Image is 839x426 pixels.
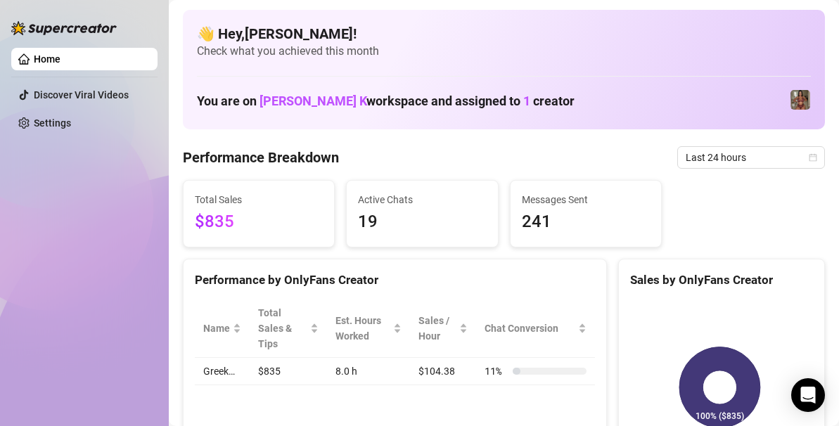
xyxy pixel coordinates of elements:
span: Last 24 hours [686,147,816,168]
a: Home [34,53,60,65]
span: Active Chats [358,192,486,207]
td: $104.38 [410,358,476,385]
td: 8.0 h [327,358,410,385]
span: Messages Sent [522,192,650,207]
th: Total Sales & Tips [250,299,327,358]
span: 1 [523,93,530,108]
span: Total Sales [195,192,323,207]
div: Est. Hours Worked [335,313,390,344]
span: Name [203,321,230,336]
span: [PERSON_NAME] K [260,93,366,108]
td: Greek… [195,358,250,385]
a: Discover Viral Videos [34,89,129,101]
span: 11 % [485,363,507,379]
td: $835 [250,358,327,385]
span: Total Sales & Tips [258,305,307,351]
div: Sales by OnlyFans Creator [630,271,813,290]
span: Chat Conversion [485,321,575,336]
th: Sales / Hour [410,299,476,358]
img: Greek [790,90,810,110]
span: 241 [522,209,650,235]
h4: 👋 Hey, [PERSON_NAME] ! [197,24,811,44]
span: calendar [809,153,817,162]
h4: Performance Breakdown [183,148,339,167]
span: Check what you achieved this month [197,44,811,59]
span: $835 [195,209,323,235]
a: Settings [34,117,71,129]
th: Chat Conversion [476,299,595,358]
th: Name [195,299,250,358]
h1: You are on workspace and assigned to creator [197,93,575,109]
span: Sales / Hour [418,313,456,344]
div: Performance by OnlyFans Creator [195,271,595,290]
img: logo-BBDzfeDw.svg [11,21,117,35]
div: Open Intercom Messenger [791,378,825,412]
span: 19 [358,209,486,235]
